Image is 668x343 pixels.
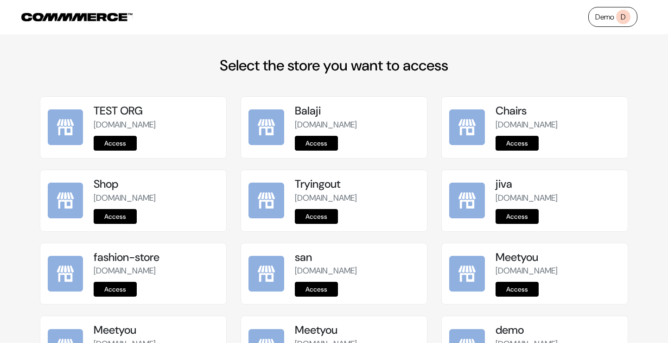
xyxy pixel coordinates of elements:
[496,119,620,131] p: [DOMAIN_NAME]
[48,109,83,145] img: TEST ORG
[248,256,284,292] img: san
[94,324,218,337] h5: Meetyou
[40,57,629,74] h2: Select the store you want to access
[449,183,485,218] img: jiva
[295,119,420,131] p: [DOMAIN_NAME]
[94,209,137,224] a: Access
[94,136,137,151] a: Access
[496,324,620,337] h5: demo
[588,7,637,27] a: DemoD
[295,251,420,264] h5: san
[496,178,620,191] h5: jiva
[295,209,338,224] a: Access
[248,183,284,218] img: Tryingout
[94,178,218,191] h5: Shop
[496,136,539,151] a: Access
[295,282,338,297] a: Access
[496,251,620,264] h5: Meetyou
[48,183,83,218] img: Shop
[449,256,485,292] img: Meetyou
[616,10,630,24] span: D
[94,104,218,118] h5: TEST ORG
[295,104,420,118] h5: Balaji
[295,178,420,191] h5: Tryingout
[94,119,218,131] p: [DOMAIN_NAME]
[295,136,338,151] a: Access
[496,104,620,118] h5: Chairs
[295,324,420,337] h5: Meetyou
[496,265,620,277] p: [DOMAIN_NAME]
[295,192,420,204] p: [DOMAIN_NAME]
[496,282,539,297] a: Access
[248,109,284,145] img: Balaji
[295,265,420,277] p: [DOMAIN_NAME]
[48,256,83,292] img: fashion-store
[94,192,218,204] p: [DOMAIN_NAME]
[94,265,218,277] p: [DOMAIN_NAME]
[449,109,485,145] img: Chairs
[21,13,133,21] img: COMMMERCE
[94,251,218,264] h5: fashion-store
[496,192,620,204] p: [DOMAIN_NAME]
[496,209,539,224] a: Access
[94,282,137,297] a: Access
